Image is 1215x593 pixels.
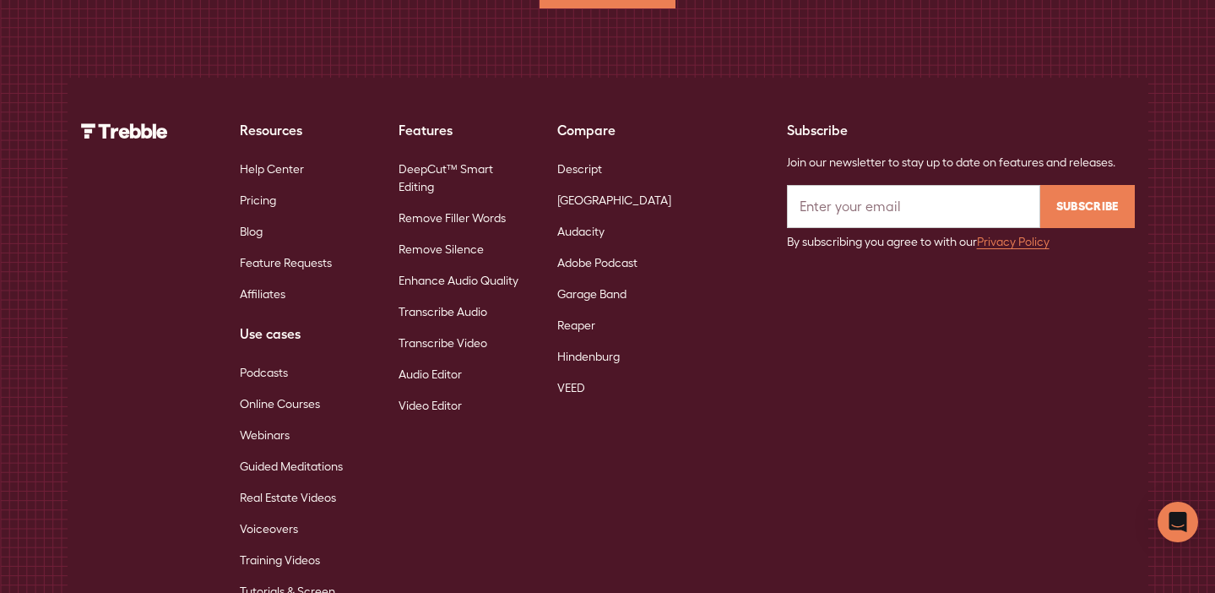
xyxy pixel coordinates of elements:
div: Subscribe [787,120,1135,140]
a: Podcasts [240,357,288,389]
a: Affiliates [240,279,285,310]
a: Online Courses [240,389,320,420]
div: Join our newsletter to stay up to date on features and releases. [787,154,1135,171]
a: Feature Requests [240,248,332,279]
a: Webinars [240,420,290,451]
a: Transcribe Video [399,328,487,359]
a: Transcribe Audio [399,296,487,328]
div: Resources [240,120,372,140]
a: Remove Silence [399,234,484,265]
a: Remove Filler Words [399,203,506,234]
a: Reaper [557,310,595,341]
a: Voiceovers [240,514,298,545]
a: Video Editor [399,390,462,422]
input: Enter your email [787,185,1040,228]
div: Use cases [240,324,372,344]
a: Adobe Podcast [557,248,637,279]
a: Privacy Policy [977,235,1050,248]
a: Audio Editor [399,359,462,390]
a: Help Center [240,154,304,185]
div: Features [399,120,530,140]
div: By subscribing you agree to with our [787,233,1135,251]
div: Compare [557,120,689,140]
a: Audacity [557,216,605,248]
a: Enhance Audio Quality [399,265,518,296]
a: Hindenburg [557,341,620,373]
a: Pricing [240,185,276,216]
a: DeepCut™ Smart Editing [399,154,530,203]
img: Trebble Logo - AI Podcast Editor [81,123,168,139]
a: Garage Band [557,279,626,310]
div: Open Intercom Messenger [1158,502,1198,542]
a: VEED [557,373,585,404]
form: Email Form [787,185,1135,251]
a: [GEOGRAPHIC_DATA] [557,185,671,216]
input: Subscribe [1040,185,1135,228]
a: Guided Meditations [240,451,343,482]
a: Real Estate Videos [240,482,336,514]
a: Descript [557,154,602,185]
a: Blog [240,216,263,248]
a: Training Videos [240,545,320,576]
